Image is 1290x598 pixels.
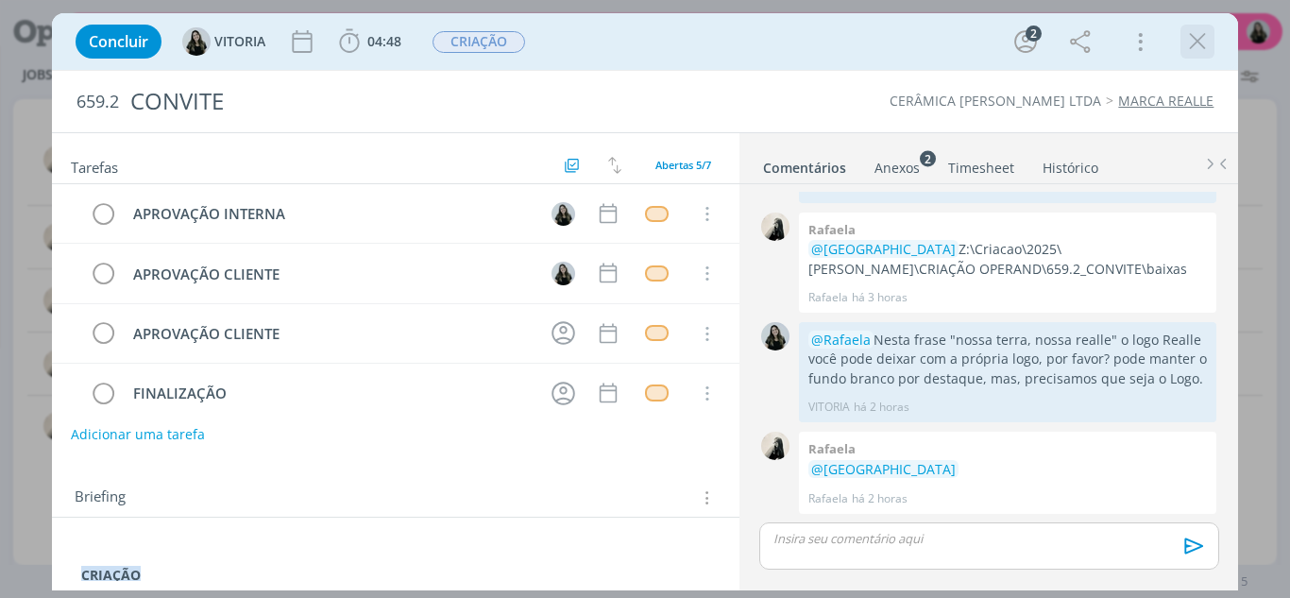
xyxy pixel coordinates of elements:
span: CRIAÇÃO [433,31,525,53]
div: Anexos [874,159,920,178]
img: V [761,322,789,350]
button: 04:48 [334,26,406,57]
p: Rafaela [808,490,848,507]
span: há 2 horas [852,490,908,507]
img: V [552,202,575,226]
div: APROVAÇÃO INTERNA [126,202,535,226]
a: Histórico [1042,150,1099,178]
img: arrow-down-up.svg [608,157,621,174]
button: Adicionar uma tarefa [70,418,206,452]
span: @[GEOGRAPHIC_DATA] [811,460,956,478]
a: CERÂMICA [PERSON_NAME] LTDA [890,92,1101,110]
sup: 2 [920,150,936,166]
p: Nesta frase "nossa terra, nossa realle" o logo Realle você pode deixar com a própria logo, por fa... [808,331,1207,388]
div: CONVITE [123,78,732,125]
img: R [761,213,789,241]
img: R [761,432,789,460]
div: FINALIZAÇÃO [126,382,535,405]
p: Rafaela [808,289,848,306]
a: MARCA REALLE [1118,92,1214,110]
span: Concluir [89,34,148,49]
b: Rafaela [808,440,856,457]
p: VITORIA [808,399,850,416]
img: V [182,27,211,56]
span: há 3 horas [852,289,908,306]
span: 659.2 [76,92,119,112]
span: Abertas 5/7 [655,158,711,172]
button: CRIAÇÃO [432,30,526,54]
span: @[GEOGRAPHIC_DATA] [811,240,956,258]
div: 2 [1026,26,1042,42]
span: 04:48 [367,32,401,50]
div: APROVAÇÃO CLIENTE [126,263,535,286]
button: V [549,199,577,228]
button: V [549,259,577,287]
b: Rafaela [808,221,856,238]
span: Briefing [75,486,126,510]
span: VITORIA [214,35,265,48]
div: APROVAÇÃO CLIENTE [126,322,535,346]
p: Z:\Criacao\2025\[PERSON_NAME]\CRIAÇÃO OPERAND\659.2_CONVITE\baixas [808,240,1207,279]
a: Timesheet [947,150,1015,178]
button: 2 [1010,26,1041,57]
button: VVITORIA [182,27,265,56]
img: V [552,262,575,285]
span: @Rafaela [811,331,871,349]
div: dialog [52,13,1239,590]
span: Tarefas [71,154,118,177]
button: Concluir [76,25,161,59]
a: Comentários [762,150,847,178]
span: há 2 horas [854,399,909,416]
strong: CRIAÇÃO [81,566,141,584]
